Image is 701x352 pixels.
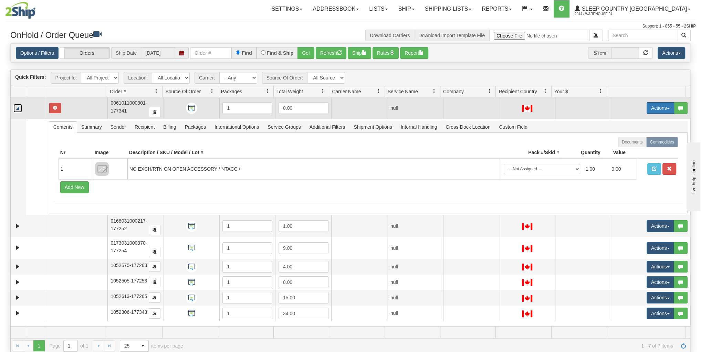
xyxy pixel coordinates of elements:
[110,88,126,95] span: Order #
[149,247,160,257] button: Copy to clipboard
[13,263,22,271] a: Expand
[33,340,44,351] span: Page 1
[646,137,678,147] label: Commodities
[522,223,532,230] img: CA
[477,0,517,18] a: Reports
[159,121,180,132] span: Billing
[77,121,106,132] span: Summary
[13,104,22,113] a: Collapse
[95,162,109,176] img: 8DAB37Fk3hKpn3AAAAAElFTkSuQmCC
[332,88,361,95] span: Carrier Name
[130,121,159,132] span: Recipient
[387,237,443,259] td: null
[186,292,197,303] img: API
[106,121,130,132] span: Sender
[13,278,22,287] a: Expand
[349,121,396,132] span: Shipment Options
[297,47,314,59] button: Go!
[609,161,635,177] td: 0.00
[387,215,443,237] td: null
[195,72,219,84] span: Carrier:
[181,121,210,132] span: Packages
[5,23,696,29] div: Support: 1 - 855 - 55 - 2SHIP
[263,121,305,132] span: Service Groups
[150,85,162,97] a: Order # filter column settings
[124,342,133,349] span: 25
[16,47,59,59] a: Options / Filters
[418,33,485,38] a: Download Import Template File
[266,0,307,18] a: Settings
[5,6,64,11] div: live help - online
[307,0,364,18] a: Addressbook
[647,261,674,273] button: Actions
[149,107,160,117] button: Copy to clipboard
[364,0,393,18] a: Lists
[186,261,197,273] img: API
[348,47,371,59] button: Ship
[186,308,197,319] img: API
[276,88,303,95] span: Total Weight
[165,88,201,95] span: Source Of Order
[569,0,695,18] a: Sleep Country [GEOGRAPHIC_DATA] 2044 / Warehouse 94
[186,221,197,232] img: API
[267,51,294,55] label: Find & Ship
[522,105,532,112] img: CA
[602,147,637,158] th: Value
[193,343,673,349] span: 1 - 7 of 7 items
[647,292,674,303] button: Actions
[13,244,22,252] a: Expand
[387,97,443,119] td: null
[149,292,160,303] button: Copy to clipboard
[647,308,674,319] button: Actions
[13,294,22,302] a: Expand
[60,47,109,58] label: Orders
[111,218,147,231] span: 0168031000217-177252
[316,47,346,59] button: Refresh
[484,85,495,97] a: Company filter column settings
[647,242,674,254] button: Actions
[583,161,609,177] td: 1.00
[428,85,440,97] a: Service Name filter column settings
[5,2,35,19] img: logo2044.jpg
[522,245,532,252] img: CA
[59,147,93,158] th: Nr
[397,121,441,132] span: Internal Handling
[499,147,561,158] th: Pack #/Skid #
[522,295,532,302] img: CA
[11,70,690,86] div: grid toolbar
[124,72,152,84] span: Location:
[221,88,242,95] span: Packages
[400,47,428,59] button: Report
[15,74,46,81] label: Quick Filters:
[647,276,674,288] button: Actions
[658,47,685,59] button: Actions
[499,88,537,95] span: Recipient Country
[677,30,691,41] button: Search
[10,30,345,40] h3: OnHold / Order Queue
[387,275,443,290] td: null
[522,310,532,317] img: CA
[561,147,602,158] th: Quantity
[186,103,197,114] img: API
[186,242,197,254] img: API
[554,88,568,95] span: Your $
[262,72,307,84] span: Source Of Order:
[580,6,687,12] span: Sleep Country [GEOGRAPHIC_DATA]
[305,121,349,132] span: Additional Filters
[93,147,127,158] th: Image
[149,277,160,287] button: Copy to clipboard
[242,51,252,55] label: Find
[50,340,88,352] span: Page of 1
[595,85,607,97] a: Your $ filter column settings
[373,47,399,59] button: Rates
[60,181,89,193] button: Add New
[441,121,494,132] span: Cross-Dock Location
[685,141,700,211] iframe: chat widget
[618,137,647,147] label: Documents
[420,0,477,18] a: Shipping lists
[489,30,589,41] input: Import
[120,340,183,352] span: items per page
[111,294,147,299] span: 1052613-177265
[262,85,273,97] a: Packages filter column settings
[388,88,418,95] span: Service Name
